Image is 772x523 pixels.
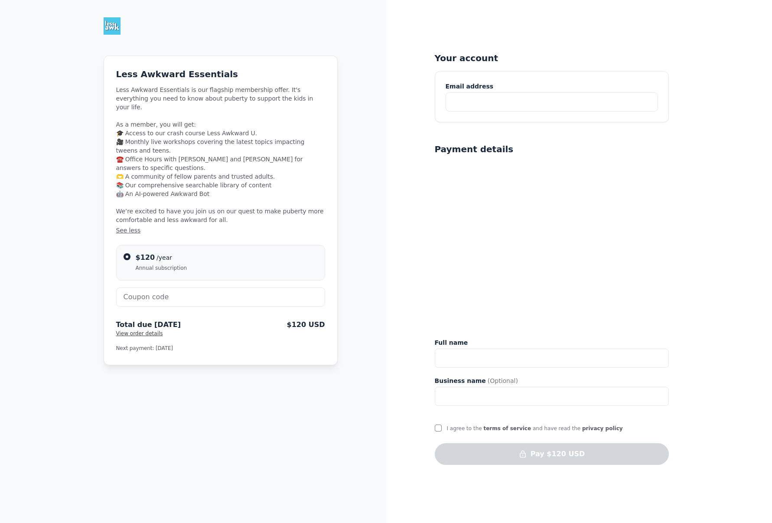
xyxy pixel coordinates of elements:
[582,425,623,431] a: privacy policy
[116,330,163,337] button: View order details
[116,226,325,235] button: See less
[447,425,623,431] span: I agree to the and have read the
[488,376,518,385] span: (Optional)
[287,320,325,329] span: $120 USD
[116,288,325,307] input: Coupon code
[435,338,468,347] span: Full name
[435,443,669,465] button: Pay $120 USD
[446,82,494,91] span: Email address
[116,69,238,79] span: Less Awkward Essentials
[136,253,155,261] span: $120
[124,253,130,260] input: $120/yearAnnual subscription
[116,320,181,329] span: Total due [DATE]
[156,254,172,261] span: /year
[435,376,486,385] span: Business name
[136,265,187,271] span: Annual subscription
[116,344,325,353] p: Next payment: [DATE]
[483,425,531,431] a: terms of service
[116,85,325,235] span: Less Awkward Essentials is our flagship membership offer. It's everything you need to know about ...
[435,52,669,64] h5: Your account
[433,160,671,331] iframe: Secure payment input frame
[435,143,514,155] h5: Payment details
